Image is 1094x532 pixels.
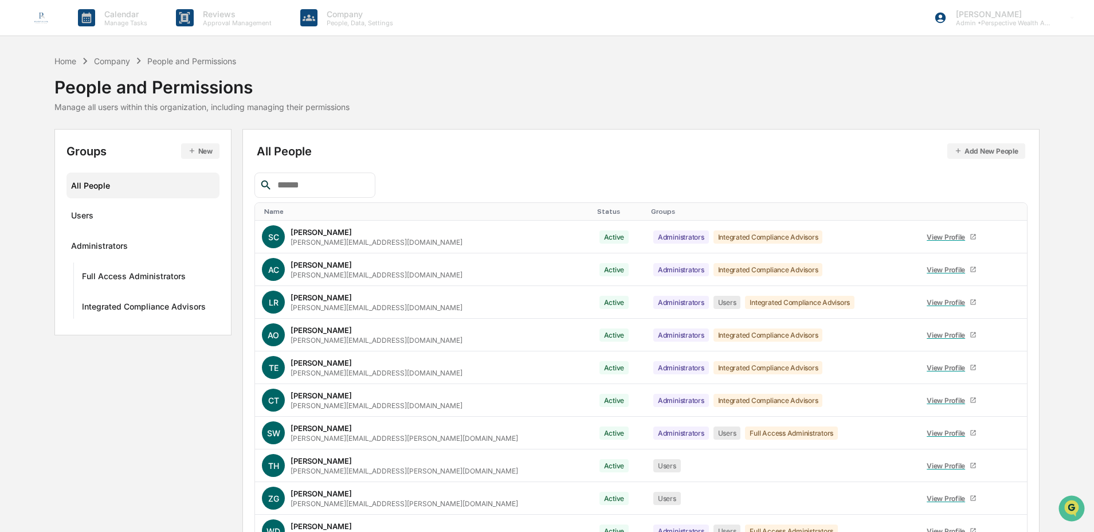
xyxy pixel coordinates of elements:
[257,143,1025,159] div: All People
[920,208,1002,216] div: Toggle SortBy
[54,102,350,112] div: Manage all users within this organization, including managing their permissions
[291,467,518,475] div: [PERSON_NAME][EMAIL_ADDRESS][PERSON_NAME][DOMAIN_NAME]
[28,4,55,32] img: logo
[713,230,823,244] div: Integrated Compliance Advisors
[82,302,206,315] div: Integrated Compliance Advisors
[291,369,462,377] div: [PERSON_NAME][EMAIL_ADDRESS][DOMAIN_NAME]
[23,166,72,178] span: Data Lookup
[947,19,1053,27] p: Admin • Perspective Wealth Advisors
[71,210,93,224] div: Users
[291,401,462,410] div: [PERSON_NAME][EMAIL_ADDRESS][DOMAIN_NAME]
[11,167,21,177] div: 🔎
[82,271,186,285] div: Full Access Administrators
[291,499,518,508] div: [PERSON_NAME][EMAIL_ADDRESS][PERSON_NAME][DOMAIN_NAME]
[269,363,279,373] span: TE
[599,394,629,407] div: Active
[927,331,970,339] div: View Profile
[66,143,219,159] div: Groups
[922,359,982,377] a: View Profile
[713,328,823,342] div: Integrated Compliance Advisors
[95,144,142,156] span: Attestations
[291,424,352,433] div: [PERSON_NAME]
[317,9,399,19] p: Company
[291,489,352,498] div: [PERSON_NAME]
[291,293,352,302] div: [PERSON_NAME]
[11,88,32,108] img: 1746055101610-c473b297-6a78-478c-a979-82029cc54cd1
[653,296,709,309] div: Administrators
[599,328,629,342] div: Active
[95,9,153,19] p: Calendar
[599,263,629,276] div: Active
[653,394,709,407] div: Administrators
[147,56,236,66] div: People and Permissions
[653,459,681,472] div: Users
[599,492,629,505] div: Active
[927,265,970,274] div: View Profile
[83,146,92,155] div: 🗄️
[269,298,279,307] span: LR
[922,228,982,246] a: View Profile
[922,326,982,344] a: View Profile
[114,194,139,203] span: Pylon
[599,230,629,244] div: Active
[291,434,518,443] div: [PERSON_NAME][EMAIL_ADDRESS][PERSON_NAME][DOMAIN_NAME]
[745,427,838,440] div: Full Access Administrators
[11,146,21,155] div: 🖐️
[264,208,587,216] div: Toggle SortBy
[79,140,147,161] a: 🗄️Attestations
[922,457,982,475] a: View Profile
[927,233,970,241] div: View Profile
[291,303,462,312] div: [PERSON_NAME][EMAIL_ADDRESS][DOMAIN_NAME]
[194,19,277,27] p: Approval Management
[7,140,79,161] a: 🖐️Preclearance
[291,391,352,400] div: [PERSON_NAME]
[599,427,629,440] div: Active
[599,296,629,309] div: Active
[195,91,209,105] button: Start new chat
[11,24,209,42] p: How can we help?
[927,298,970,307] div: View Profile
[23,144,74,156] span: Preclearance
[181,143,219,159] button: New
[1016,208,1022,216] div: Toggle SortBy
[927,363,970,372] div: View Profile
[922,294,982,311] a: View Profile
[713,296,741,309] div: Users
[81,194,139,203] a: Powered byPylon
[653,263,709,276] div: Administrators
[599,459,629,472] div: Active
[7,162,77,182] a: 🔎Data Lookup
[54,68,350,97] div: People and Permissions
[39,88,188,99] div: Start new chat
[291,326,352,335] div: [PERSON_NAME]
[927,494,970,503] div: View Profile
[268,265,279,275] span: AC
[922,490,982,507] a: View Profile
[713,394,823,407] div: Integrated Compliance Advisors
[922,261,982,279] a: View Profile
[95,19,153,27] p: Manage Tasks
[927,429,970,437] div: View Profile
[291,358,352,367] div: [PERSON_NAME]
[947,143,1025,159] button: Add New People
[71,176,214,195] div: All People
[745,296,854,309] div: Integrated Compliance Advisors
[268,396,279,405] span: CT
[194,9,277,19] p: Reviews
[317,19,399,27] p: People, Data, Settings
[1057,494,1088,525] iframe: Open customer support
[291,456,352,465] div: [PERSON_NAME]
[291,522,352,531] div: [PERSON_NAME]
[268,494,279,503] span: ZG
[922,424,982,442] a: View Profile
[713,427,741,440] div: Users
[653,492,681,505] div: Users
[927,396,970,405] div: View Profile
[39,99,145,108] div: We're available if you need us!
[291,260,352,269] div: [PERSON_NAME]
[291,228,352,237] div: [PERSON_NAME]
[653,230,709,244] div: Administrators
[713,361,823,374] div: Integrated Compliance Advisors
[597,208,642,216] div: Toggle SortBy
